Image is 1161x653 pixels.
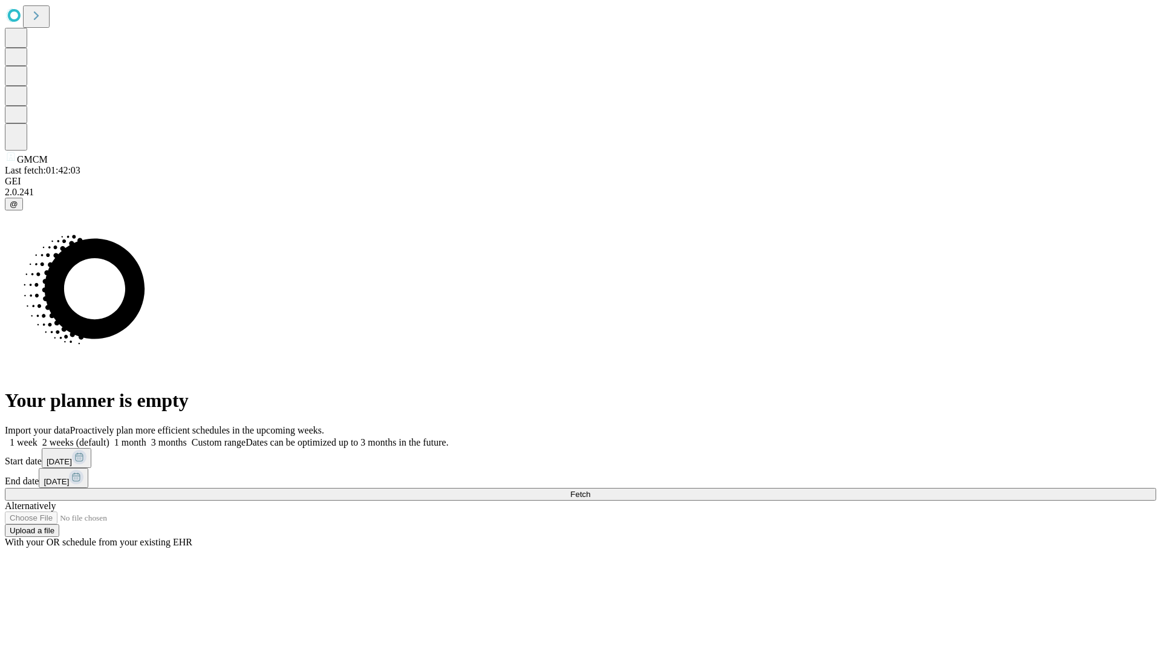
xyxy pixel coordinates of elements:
[5,165,80,175] span: Last fetch: 01:42:03
[39,468,88,488] button: [DATE]
[47,457,72,466] span: [DATE]
[570,490,590,499] span: Fetch
[246,437,448,447] span: Dates can be optimized up to 3 months in the future.
[5,524,59,537] button: Upload a file
[5,488,1156,501] button: Fetch
[5,501,56,511] span: Alternatively
[192,437,246,447] span: Custom range
[17,154,48,164] span: GMCM
[5,176,1156,187] div: GEI
[5,198,23,210] button: @
[42,448,91,468] button: [DATE]
[70,425,324,435] span: Proactively plan more efficient schedules in the upcoming weeks.
[5,389,1156,412] h1: Your planner is empty
[44,477,69,486] span: [DATE]
[5,448,1156,468] div: Start date
[10,200,18,209] span: @
[5,468,1156,488] div: End date
[5,537,192,547] span: With your OR schedule from your existing EHR
[42,437,109,447] span: 2 weeks (default)
[10,437,37,447] span: 1 week
[5,187,1156,198] div: 2.0.241
[151,437,187,447] span: 3 months
[114,437,146,447] span: 1 month
[5,425,70,435] span: Import your data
